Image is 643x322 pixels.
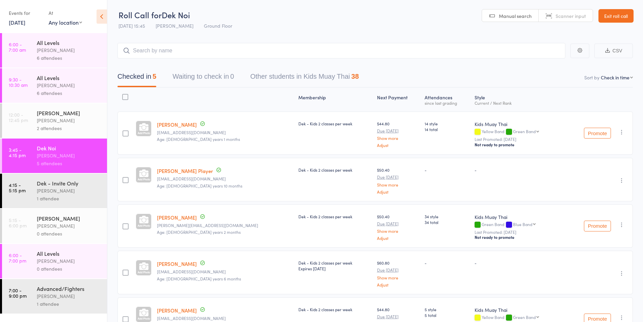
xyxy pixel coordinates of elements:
[475,306,562,313] div: Kids Muay Thai
[556,13,586,19] span: Scanner input
[377,190,420,194] a: Adjust
[425,219,469,225] span: 34 total
[425,312,469,318] span: 5 total
[2,209,107,243] a: 5:15 -6:00 pm[PERSON_NAME][PERSON_NAME]0 attendees
[377,167,420,194] div: $50.40
[157,307,197,314] a: [PERSON_NAME]
[377,260,420,287] div: $60.80
[9,7,42,19] div: Events for
[475,222,562,228] div: Green Band
[37,124,101,132] div: 2 attendees
[37,300,101,308] div: 1 attendee
[9,112,28,123] time: 12:00 - 12:45 pm
[37,292,101,300] div: [PERSON_NAME]
[2,103,107,138] a: 12:00 -12:45 pm[PERSON_NAME][PERSON_NAME]2 attendees
[157,121,197,128] a: [PERSON_NAME]
[157,183,242,189] span: Age: [DEMOGRAPHIC_DATA] years 10 months
[2,68,107,103] a: 9:30 -10:30 amAll Levels[PERSON_NAME]6 attendees
[377,182,420,187] a: Show more
[37,89,101,97] div: 6 attendees
[37,109,101,117] div: [PERSON_NAME]
[475,234,562,240] div: Not ready to promote
[156,22,193,29] span: [PERSON_NAME]
[157,316,293,321] small: Georgebricklaying@hotmail.com
[9,182,26,193] time: 4:15 - 5:15 pm
[377,275,420,280] a: Show more
[37,179,101,187] div: Dek - Invite Only
[2,244,107,278] a: 6:00 -7:00 pmAll Levels[PERSON_NAME]0 attendees
[584,74,599,81] label: Sort by
[513,222,532,226] div: Blue Band
[475,167,562,173] div: -
[598,9,634,23] a: Exit roll call
[584,128,611,139] button: Promote
[37,215,101,222] div: [PERSON_NAME]
[162,9,190,20] span: Dek Noi
[475,214,562,220] div: Kids Muay Thai
[2,139,107,173] a: 3:45 -4:15 pmDek Noi[PERSON_NAME]5 attendees
[172,69,234,87] button: Waiting to check in0
[377,268,420,272] small: Due [DATE]
[377,221,420,226] small: Due [DATE]
[157,229,241,235] span: Age: [DEMOGRAPHIC_DATA] years 2 months
[117,43,565,58] input: Search by name
[377,128,420,133] small: Due [DATE]
[157,269,293,274] small: rachelkryan@hotmail.com
[298,214,372,219] div: Dek - Kids 2 classes per week
[118,9,162,20] span: Roll Call for
[204,22,232,29] span: Ground Floor
[377,143,420,147] a: Adjust
[584,221,611,231] button: Promote
[153,73,156,80] div: 5
[37,54,101,62] div: 6 attendees
[49,7,82,19] div: At
[230,73,234,80] div: 0
[157,167,213,174] a: [PERSON_NAME] Player
[425,214,469,219] span: 34 style
[9,19,25,26] a: [DATE]
[377,229,420,233] a: Show more
[425,260,469,266] div: -
[157,260,197,267] a: [PERSON_NAME]
[37,257,101,265] div: [PERSON_NAME]
[37,117,101,124] div: [PERSON_NAME]
[475,121,562,127] div: Kids Muay Thai
[9,147,26,158] time: 3:45 - 4:15 pm
[37,222,101,230] div: [PERSON_NAME]
[9,288,27,298] time: 7:00 - 9:00 pm
[377,136,420,140] a: Show more
[37,159,101,167] div: 5 attendees
[37,187,101,195] div: [PERSON_NAME]
[377,121,420,147] div: $44.80
[37,74,101,81] div: All Levels
[37,195,101,202] div: 1 attendee
[296,91,374,108] div: Membership
[377,282,420,287] a: Adjust
[157,130,293,135] small: caraw21@hotmail.com
[374,91,422,108] div: Next Payment
[298,260,372,271] div: Dek - Kids 2 classes per week
[475,101,562,105] div: Current / Next Rank
[298,266,372,271] div: Expires [DATE]
[157,276,241,281] span: Age: [DEMOGRAPHIC_DATA] years 6 months
[475,260,562,266] div: -
[2,279,107,314] a: 7:00 -9:00 pmAdvanced/Fighters[PERSON_NAME]1 attendee
[37,39,101,46] div: All Levels
[425,126,469,132] span: 14 total
[9,77,28,88] time: 9:30 - 10:30 am
[425,121,469,126] span: 14 style
[499,13,532,19] span: Manual search
[425,101,469,105] div: since last grading
[157,223,293,228] small: jimmy_ashman@hotmail.com
[425,306,469,312] span: 5 style
[37,46,101,54] div: [PERSON_NAME]
[157,136,240,142] span: Age: [DEMOGRAPHIC_DATA] years 1 months
[475,315,562,321] div: Yellow Band
[472,91,564,108] div: Style
[9,252,26,263] time: 6:00 - 7:00 pm
[298,167,372,173] div: Dek - Kids 2 classes per week
[377,236,420,240] a: Adjust
[9,42,26,52] time: 6:00 - 7:00 am
[513,129,536,133] div: Green Band
[377,314,420,319] small: Due [DATE]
